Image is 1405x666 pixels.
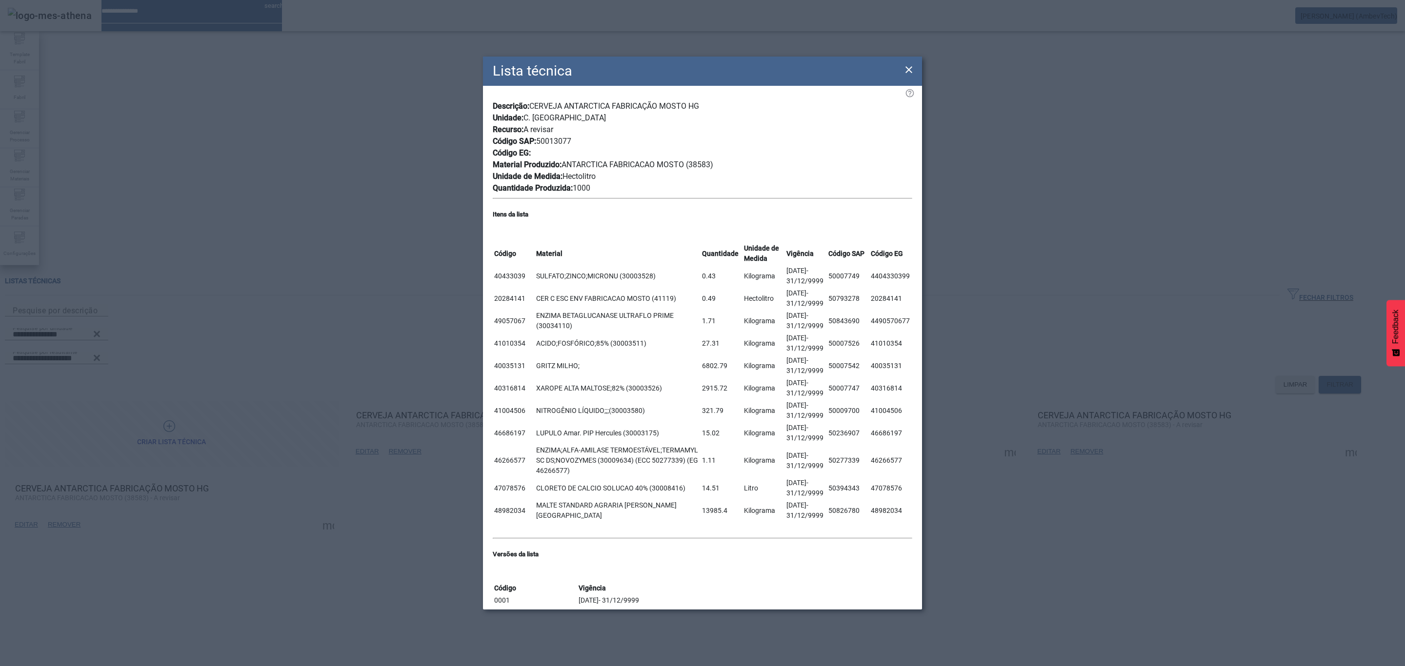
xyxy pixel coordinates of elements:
span: A revisar [523,125,553,134]
td: 6802.79 [702,355,743,376]
td: 2915.72 [702,377,743,399]
td: ACIDO;FOSFÓRICO;85% (30003511) [536,333,701,354]
td: 40035131 [494,355,535,376]
td: 4404330399 [870,265,911,287]
td: 50826780 [828,500,869,521]
th: Vigência [578,583,911,594]
td: 49057067 [494,310,535,332]
span: Recurso: [493,125,523,134]
td: 50007526 [828,333,869,354]
td: [DATE] [786,422,827,444]
td: 46686197 [870,422,911,444]
td: 41010354 [494,333,535,354]
h5: Versões da lista [493,549,912,559]
td: 50007747 [828,377,869,399]
td: 15.02 [702,422,743,444]
td: 41004506 [494,400,535,421]
td: [DATE] [786,333,827,354]
h2: Lista técnica [493,60,572,81]
th: Código [494,583,577,594]
td: ENZIMA BETAGLUCANASE ULTRAFLO PRIME (30034110) [536,310,701,332]
td: 20284141 [870,288,911,309]
th: Quantidade [702,243,743,264]
td: Kilograma [743,400,784,421]
td: Litro [743,477,784,499]
td: 46686197 [494,422,535,444]
td: Hectolitro [743,288,784,309]
td: [DATE] [786,355,827,376]
span: C. [GEOGRAPHIC_DATA] [523,113,606,122]
td: [DATE] [578,595,911,606]
th: Vigência [786,243,827,264]
td: 50007749 [828,265,869,287]
td: Kilograma [743,377,784,399]
td: 40316814 [870,377,911,399]
td: Kilograma [743,500,784,521]
td: 50277339 [828,445,869,476]
td: 48982034 [870,500,911,521]
td: 50394343 [828,477,869,499]
td: [DATE] [786,477,827,499]
span: - 31/12/9999 [786,451,823,470]
th: Código EG [870,243,911,264]
td: [DATE] [786,445,827,476]
td: 40035131 [870,355,911,376]
td: LUPULO Amar. PIP Hercules (30003175) [536,422,701,444]
td: Kilograma [743,333,784,354]
span: 1000 [573,183,590,193]
td: SULFATO;ZINCO;MICRONU (30003528) [536,265,701,287]
span: Quantidade Produzida: [493,183,573,193]
td: ENZIMA;ALFA-AMILASE TERMOESTÁVEL;TERMAMYL SC DS;NOVOZYMES (30009634) (ECC 50277339) (EG 46266577) [536,445,701,476]
td: 48982034 [494,500,535,521]
td: [DATE] [786,265,827,287]
td: [DATE] [786,377,827,399]
td: XAROPE ALTA MALTOSE;82% (30003526) [536,377,701,399]
td: 14.51 [702,477,743,499]
td: 50793278 [828,288,869,309]
span: - 31/12/9999 [599,596,639,604]
td: 4490570677 [870,310,911,332]
td: 47078576 [870,477,911,499]
td: 13985.4 [702,500,743,521]
h5: Itens da lista [493,210,912,219]
td: 46266577 [870,445,911,476]
span: Descrição: [493,101,529,111]
td: Kilograma [743,422,784,444]
td: Kilograma [743,265,784,287]
span: CERVEJA ANTARCTICA FABRICAÇÃO MOSTO HG [529,101,699,111]
td: Kilograma [743,310,784,332]
td: [DATE] [786,288,827,309]
span: Unidade de Medida: [493,172,562,181]
td: 50009700 [828,400,869,421]
span: ANTARCTICA FABRICACAO MOSTO (38583) [562,160,713,169]
td: 46266577 [494,445,535,476]
th: Material [536,243,701,264]
td: GRITZ MILHO; [536,355,701,376]
button: Feedback - Mostrar pesquisa [1386,300,1405,366]
th: Código SAP [828,243,869,264]
span: 50013077 [536,137,571,146]
td: 41004506 [870,400,911,421]
td: 47078576 [494,477,535,499]
td: 27.31 [702,333,743,354]
span: Código SAP: [493,137,536,146]
th: Unidade de Medida [743,243,784,264]
td: [DATE] [786,400,827,421]
span: Material Produzido: [493,160,562,169]
span: Código EG: [493,148,531,157]
td: 0.49 [702,288,743,309]
td: 50236907 [828,422,869,444]
td: NITROGÊNIO LÍQUIDO;;;(30003580) [536,400,701,421]
td: 40433039 [494,265,535,287]
td: 1.71 [702,310,743,332]
td: 40316814 [494,377,535,399]
td: 41010354 [870,333,911,354]
td: 50843690 [828,310,869,332]
span: Unidade: [493,113,523,122]
td: 1.11 [702,445,743,476]
th: Código [494,243,535,264]
td: CER C ESC ENV FABRICACAO MOSTO (41119) [536,288,701,309]
td: 0.43 [702,265,743,287]
td: 321.79 [702,400,743,421]
td: Kilograma [743,445,784,476]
